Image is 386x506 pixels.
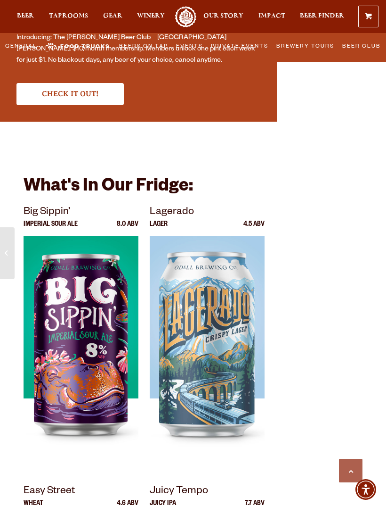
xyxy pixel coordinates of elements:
[300,6,344,27] a: Beer Finder
[24,221,78,236] p: Imperial Sour Ale
[243,221,265,236] p: 4.5 ABV
[49,6,88,27] a: Taprooms
[24,236,138,472] img: Big Sippin’
[2,37,40,57] a: General
[150,236,265,472] img: Lagerado
[150,204,265,221] p: Lagerado
[24,204,138,472] a: Big Sippin’ Imperial Sour Ale 8.0 ABV Big Sippin’ Big Sippin’
[355,479,376,500] div: Accessibility Menu
[117,221,138,236] p: 8.0 ABV
[17,12,34,20] span: Beer
[49,12,88,20] span: Taprooms
[17,6,34,27] a: Beer
[150,204,265,472] a: Lagerado Lager 4.5 ABV Lagerado Lagerado
[150,483,265,500] p: Juicy Tempo
[103,12,122,20] span: Gear
[137,12,165,20] span: Winery
[300,12,344,20] span: Beer Finder
[273,37,338,57] a: Brewery Tours
[16,83,124,105] a: The Odell Beer Club (opens in a new window)
[103,6,122,27] a: Gear
[24,175,253,204] h3: What's in our fridge:
[258,6,285,27] a: Impact
[258,12,285,20] span: Impact
[203,12,243,20] span: Our Story
[24,204,138,221] p: Big Sippin’
[150,221,168,236] p: Lager
[339,459,362,482] a: Scroll to top
[16,33,260,66] p: Introducing: The [PERSON_NAME] Beer Club – [GEOGRAPHIC_DATA][PERSON_NAME]. $10/month membership. ...
[203,6,243,27] a: Our Story
[24,483,138,500] p: Easy Street
[174,6,198,27] a: Odell Home
[339,37,384,57] a: Beer Club
[137,6,165,27] a: Winery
